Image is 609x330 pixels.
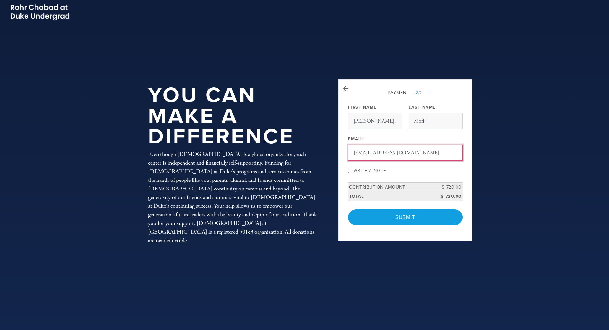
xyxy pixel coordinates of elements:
h1: You Can Make a Difference [148,85,317,147]
input: Submit [348,209,463,225]
label: Email [348,136,364,142]
label: Write a note [354,168,386,173]
label: Last Name [409,104,436,110]
td: Total [348,192,434,201]
div: Payment [348,89,463,96]
img: Picture2_0.png [10,3,70,21]
label: First Name [348,104,377,110]
td: $ 720.00 [434,183,463,192]
span: This field is required. [362,136,364,141]
td: $ 720.00 [434,192,463,201]
span: 2 [416,90,418,95]
span: /2 [412,90,423,95]
td: Contribution Amount [348,183,434,192]
div: Even though [DEMOGRAPHIC_DATA] is a global organization, each center is independent and financial... [148,150,317,245]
